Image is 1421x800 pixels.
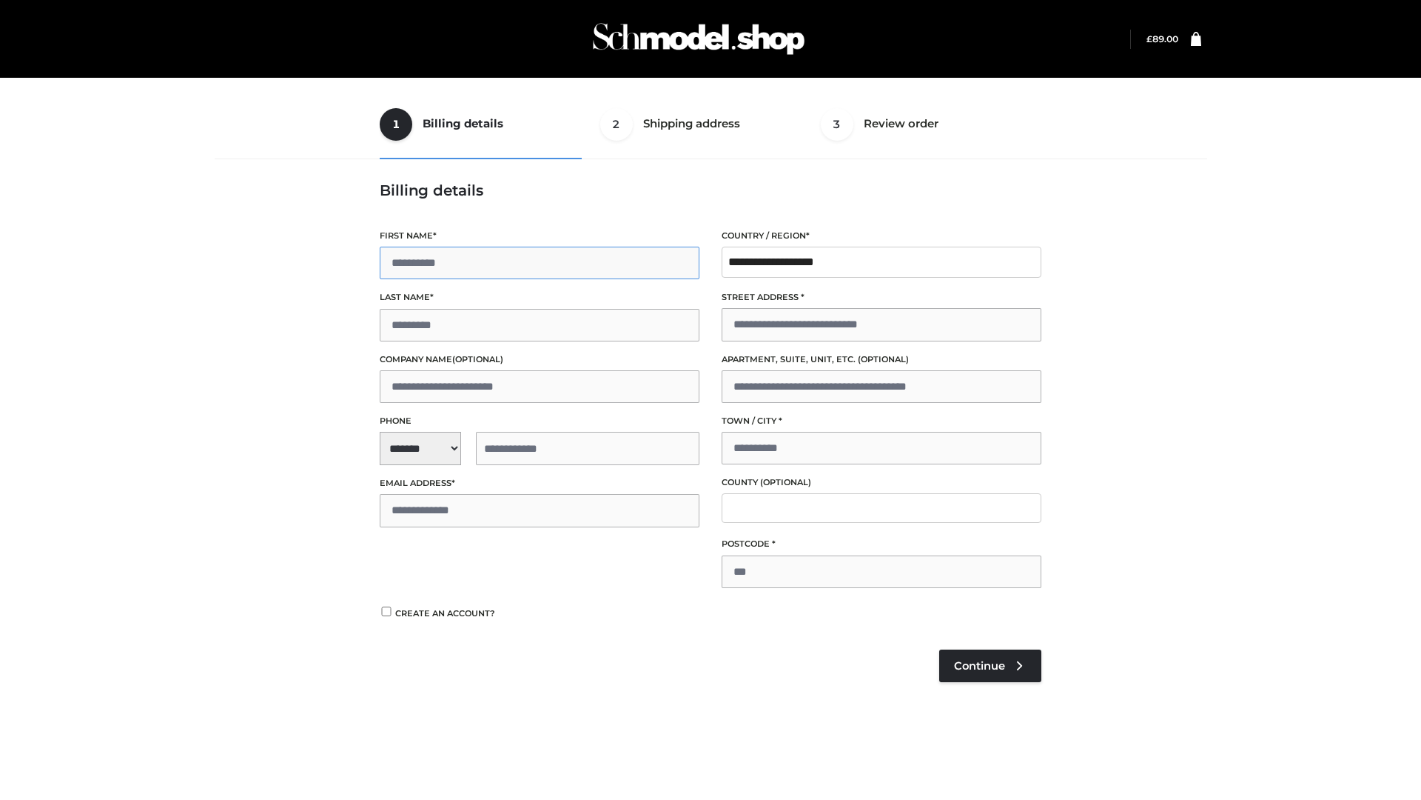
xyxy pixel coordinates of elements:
a: Continue [939,650,1041,682]
label: Company name [380,353,699,367]
label: County [722,476,1041,490]
a: £89.00 [1146,33,1178,44]
label: Street address [722,290,1041,304]
input: Create an account? [380,607,393,616]
span: £ [1146,33,1152,44]
label: Last name [380,290,699,304]
h3: Billing details [380,181,1041,199]
img: Schmodel Admin 964 [588,10,810,68]
label: Apartment, suite, unit, etc. [722,353,1041,367]
label: Town / City [722,414,1041,428]
span: (optional) [452,354,503,364]
label: Phone [380,414,699,428]
span: (optional) [858,354,909,364]
label: Country / Region [722,229,1041,243]
label: First name [380,229,699,243]
bdi: 89.00 [1146,33,1178,44]
span: Continue [954,659,1005,673]
label: Email address [380,476,699,490]
span: (optional) [760,477,811,487]
span: Create an account? [395,608,495,619]
label: Postcode [722,537,1041,551]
